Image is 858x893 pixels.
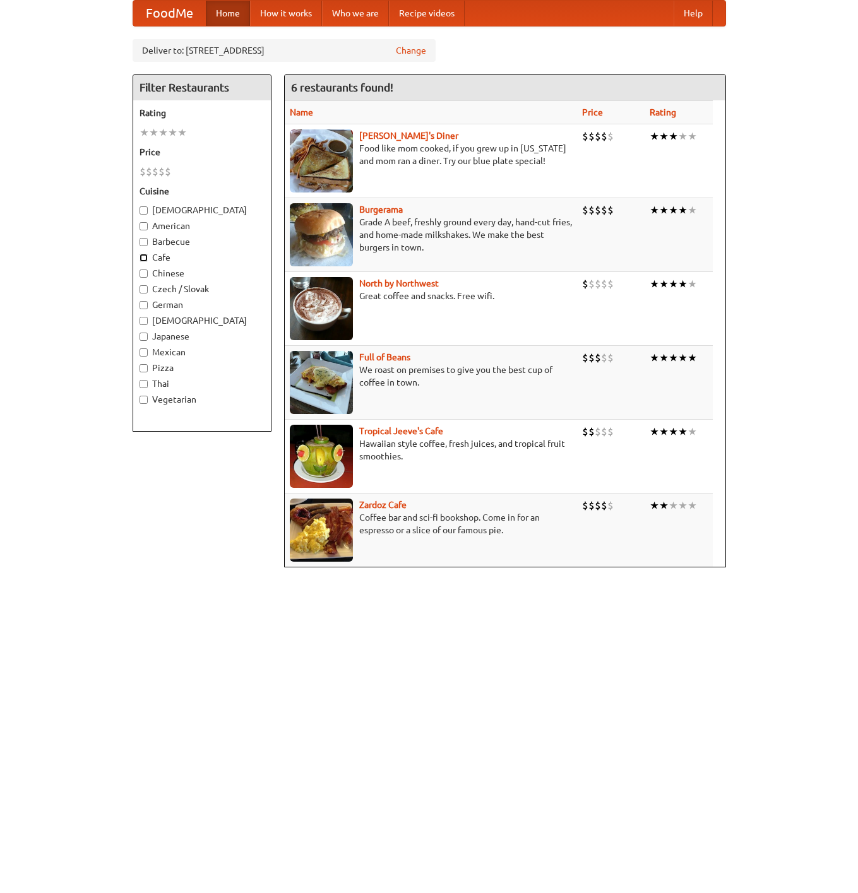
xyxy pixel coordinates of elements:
[595,129,601,143] li: $
[607,277,614,291] li: $
[290,364,572,389] p: We roast on premises to give you the best cup of coffee in town.
[595,203,601,217] li: $
[595,277,601,291] li: $
[140,346,265,358] label: Mexican
[588,425,595,439] li: $
[396,44,426,57] a: Change
[149,126,158,139] li: ★
[359,131,458,141] a: [PERSON_NAME]'s Diner
[659,129,669,143] li: ★
[582,203,588,217] li: $
[650,499,659,512] li: ★
[659,425,669,439] li: ★
[601,499,607,512] li: $
[688,129,697,143] li: ★
[140,285,148,293] input: Czech / Slovak
[140,396,148,404] input: Vegetarian
[140,185,265,198] h5: Cuisine
[607,499,614,512] li: $
[601,425,607,439] li: $
[290,216,572,254] p: Grade A beef, freshly ground every day, hand-cut fries, and home-made milkshakes. We make the bes...
[290,142,572,167] p: Food like mom cooked, if you grew up in [US_STATE] and mom ran a diner. Try our blue plate special!
[291,81,393,93] ng-pluralize: 6 restaurants found!
[250,1,322,26] a: How it works
[158,126,168,139] li: ★
[140,333,148,341] input: Japanese
[601,277,607,291] li: $
[359,278,439,288] a: North by Northwest
[290,425,353,488] img: jeeves.jpg
[688,203,697,217] li: ★
[582,107,603,117] a: Price
[601,203,607,217] li: $
[140,301,148,309] input: German
[140,146,265,158] h5: Price
[601,351,607,365] li: $
[650,129,659,143] li: ★
[140,126,149,139] li: ★
[678,351,688,365] li: ★
[595,425,601,439] li: $
[140,364,148,372] input: Pizza
[140,362,265,374] label: Pizza
[158,165,165,179] li: $
[140,204,265,216] label: [DEMOGRAPHIC_DATA]
[588,499,595,512] li: $
[659,351,669,365] li: ★
[582,425,588,439] li: $
[669,203,678,217] li: ★
[290,203,353,266] img: burgerama.jpg
[669,499,678,512] li: ★
[674,1,713,26] a: Help
[601,129,607,143] li: $
[140,283,265,295] label: Czech / Slovak
[140,238,148,246] input: Barbecue
[146,165,152,179] li: $
[669,351,678,365] li: ★
[607,425,614,439] li: $
[140,251,265,264] label: Cafe
[588,203,595,217] li: $
[359,352,410,362] a: Full of Beans
[359,204,403,215] a: Burgerama
[669,129,678,143] li: ★
[133,1,206,26] a: FoodMe
[140,107,265,119] h5: Rating
[152,165,158,179] li: $
[688,499,697,512] li: ★
[595,499,601,512] li: $
[290,511,572,536] p: Coffee bar and sci-fi bookshop. Come in for an espresso or a slice of our famous pie.
[133,75,271,100] h4: Filter Restaurants
[290,129,353,192] img: sallys.jpg
[177,126,187,139] li: ★
[650,351,659,365] li: ★
[607,351,614,365] li: $
[290,351,353,414] img: beans.jpg
[359,500,407,510] b: Zardoz Cafe
[669,277,678,291] li: ★
[678,499,688,512] li: ★
[582,351,588,365] li: $
[140,299,265,311] label: German
[650,203,659,217] li: ★
[290,437,572,463] p: Hawaiian style coffee, fresh juices, and tropical fruit smoothies.
[669,425,678,439] li: ★
[140,206,148,215] input: [DEMOGRAPHIC_DATA]
[678,425,688,439] li: ★
[140,377,265,390] label: Thai
[588,277,595,291] li: $
[140,380,148,388] input: Thai
[688,277,697,291] li: ★
[678,129,688,143] li: ★
[206,1,250,26] a: Home
[165,165,171,179] li: $
[678,203,688,217] li: ★
[359,426,443,436] b: Tropical Jeeve's Cafe
[659,277,669,291] li: ★
[650,277,659,291] li: ★
[659,499,669,512] li: ★
[140,330,265,343] label: Japanese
